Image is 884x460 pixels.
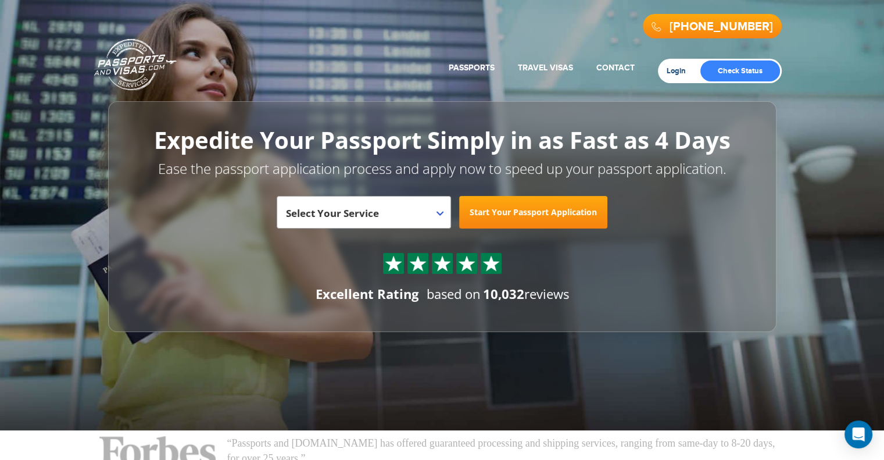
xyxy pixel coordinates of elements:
a: Travel Visas [518,63,573,73]
a: Start Your Passport Application [459,196,607,229]
div: Open Intercom Messenger [844,420,872,448]
a: Check Status [700,60,780,81]
img: Sprite St [482,255,500,272]
a: Passports & [DOMAIN_NAME] [94,38,177,91]
strong: 10,032 [483,285,524,302]
div: Excellent Rating [316,285,418,303]
p: Ease the passport application process and apply now to speed up your passport application. [134,159,750,179]
span: Select Your Service [286,206,379,220]
a: Contact [596,63,635,73]
span: based on [427,285,481,302]
img: Sprite St [409,255,427,272]
a: Passports [449,63,495,73]
span: Select Your Service [277,196,451,229]
a: [PHONE_NUMBER] [670,20,773,34]
span: Select Your Service [286,201,439,233]
h1: Expedite Your Passport Simply in as Fast as 4 Days [134,127,750,153]
img: Sprite St [385,255,402,272]
img: Sprite St [434,255,451,272]
img: Sprite St [458,255,475,272]
a: Login [667,66,694,76]
span: reviews [483,285,569,302]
